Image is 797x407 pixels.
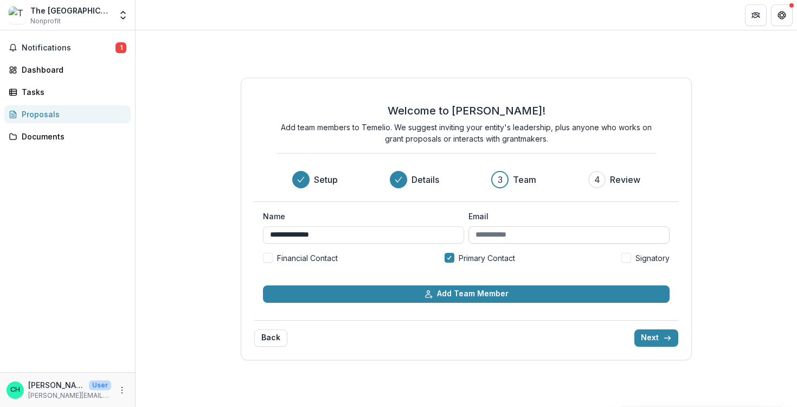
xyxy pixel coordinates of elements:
span: Notifications [22,43,115,53]
button: Open entity switcher [115,4,131,26]
span: Financial Contact [277,252,338,264]
div: The [GEOGRAPHIC_DATA] [30,5,111,16]
p: [PERSON_NAME][EMAIL_ADDRESS][DOMAIN_NAME] [28,391,111,400]
div: 4 [594,173,600,186]
button: More [115,384,128,397]
button: Notifications1 [4,39,131,56]
div: 3 [498,173,503,186]
button: Get Help [771,4,793,26]
span: Primary Contact [459,252,515,264]
span: Signatory [635,252,670,264]
h3: Setup [314,173,338,186]
h3: Details [412,173,439,186]
p: [PERSON_NAME] [28,379,85,391]
p: User [89,380,111,390]
a: Dashboard [4,61,131,79]
h3: Team [513,173,536,186]
a: Tasks [4,83,131,101]
label: Name [263,211,458,222]
span: Nonprofit [30,16,61,26]
button: Back [254,329,287,347]
button: Partners [745,4,767,26]
label: Email [468,211,663,222]
div: Documents [22,131,122,142]
img: The Midwife Center [9,7,26,24]
div: Christine Haas [10,386,20,393]
h3: Review [610,173,640,186]
span: 1 [115,42,126,53]
p: Add team members to Temelio. We suggest inviting your entity's leadership, plus anyone who works ... [277,122,656,144]
a: Proposals [4,105,131,123]
div: Proposals [22,109,122,120]
div: Tasks [22,86,122,98]
div: Dashboard [22,64,122,75]
div: Progress [292,171,640,188]
a: Documents [4,128,131,145]
button: Next [634,329,678,347]
h2: Welcome to [PERSON_NAME]! [388,104,545,117]
button: Add Team Member [263,285,670,303]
